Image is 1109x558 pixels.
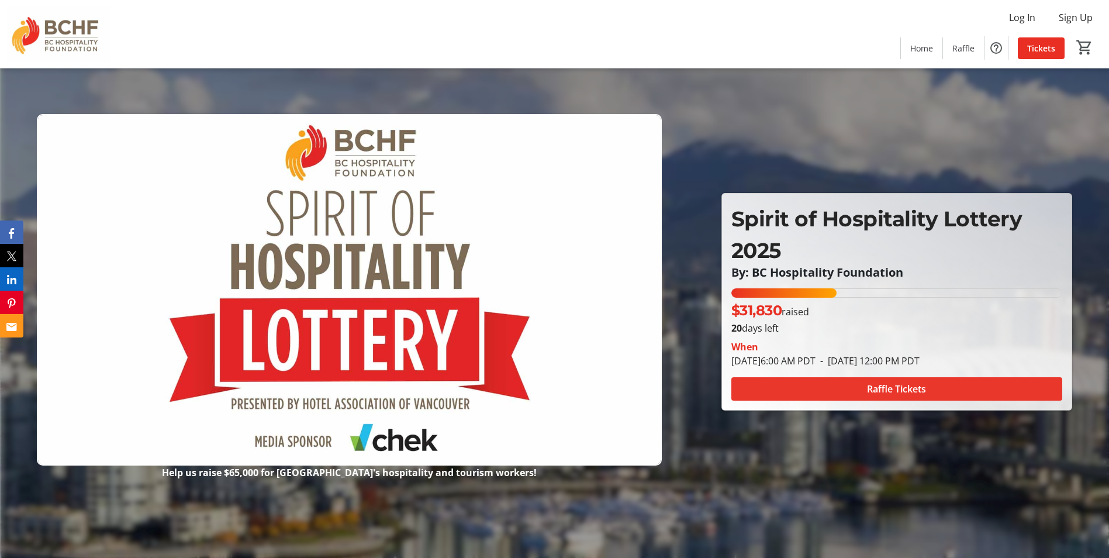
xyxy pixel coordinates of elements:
div: 31.830000000000002% of fundraising goal reached [731,288,1062,298]
button: Cart [1074,37,1095,58]
span: Tickets [1027,42,1055,54]
a: Tickets [1018,37,1065,59]
span: $31,830 [731,302,782,319]
p: days left [731,321,1062,335]
button: Help [984,36,1008,60]
span: 20 [731,322,742,335]
span: Raffle Tickets [867,382,926,396]
span: [DATE] 12:00 PM PDT [816,354,920,367]
a: Home [901,37,942,59]
span: Home [910,42,933,54]
img: BC Hospitality Foundation's Logo [7,5,111,63]
img: Campaign CTA Media Photo [37,114,662,466]
span: Spirit of Hospitality Lottery 2025 [731,206,1022,263]
span: [DATE] 6:00 AM PDT [731,354,816,367]
a: Raffle [943,37,984,59]
button: Raffle Tickets [731,377,1062,401]
p: raised [731,300,810,321]
strong: Help us raise $65,000 for [GEOGRAPHIC_DATA]'s hospitality and tourism workers! [162,466,537,479]
span: Raffle [952,42,975,54]
span: Sign Up [1059,11,1093,25]
button: Sign Up [1049,8,1102,27]
span: Log In [1009,11,1035,25]
span: - [816,354,828,367]
div: When [731,340,758,354]
button: Log In [1000,8,1045,27]
p: By: BC Hospitality Foundation [731,266,1062,279]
